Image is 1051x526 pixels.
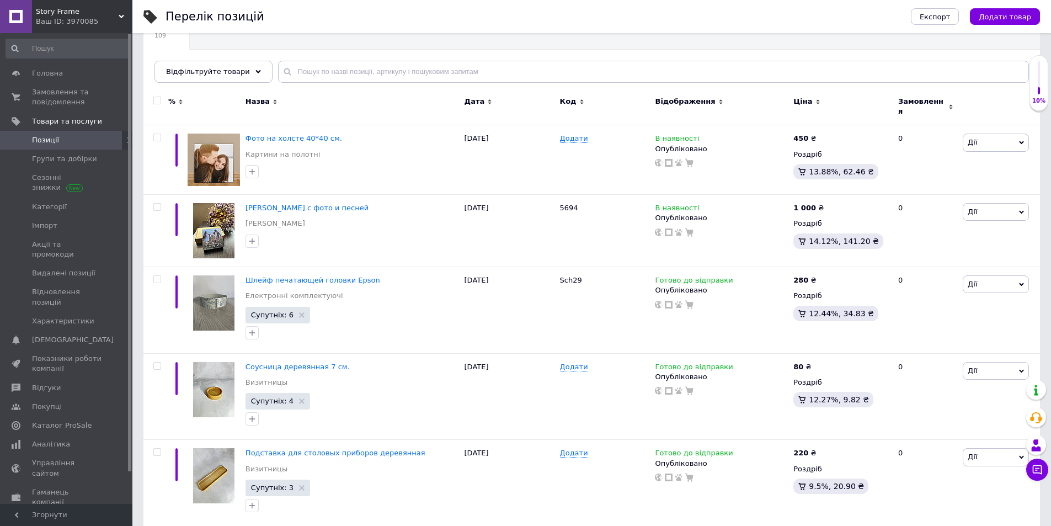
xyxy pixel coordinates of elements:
div: Опубліковано [655,213,788,223]
span: Дії [968,208,977,216]
input: Пошук по назві позиції, артикулу і пошуковим запитам [278,61,1029,83]
span: Позиції [32,135,59,145]
div: [DATE] [462,353,557,440]
span: Код [560,97,577,107]
span: Автозаповнення характе... [154,61,272,71]
span: В наявності [655,204,699,215]
div: [DATE] [462,195,557,267]
span: Sch29 [560,276,582,284]
div: 0 [892,353,960,440]
div: 0 [892,195,960,267]
span: Категорії [32,202,67,212]
b: 280 [793,276,808,284]
span: Готово до відправки [655,363,733,374]
b: 220 [793,449,808,457]
span: Імпорт [32,221,57,231]
a: Визитницы [246,378,287,387]
button: Чат з покупцем [1026,459,1048,481]
span: Акції та промокоди [32,240,102,259]
div: 0 [892,267,960,354]
span: 12.27%, 9.82 ₴ [809,395,869,404]
span: 13.88%, 62.46 ₴ [809,167,874,176]
span: Відфільтруйте товари [166,67,250,76]
div: Опубліковано [655,459,788,469]
span: Супутніх: 4 [251,397,294,405]
b: 450 [793,134,808,142]
span: Дії [968,366,977,375]
span: Дії [968,280,977,288]
a: [PERSON_NAME] [246,219,305,229]
span: Додати [560,134,588,143]
button: Додати товар [970,8,1040,25]
img: Фото на холсте 40*40 см. [188,134,240,186]
span: Відновлення позицій [32,287,102,307]
div: ₴ [793,275,816,285]
span: Story Frame [36,7,119,17]
span: Відгуки [32,383,61,393]
span: Відображення [655,97,715,107]
a: Картини на полотні [246,150,321,160]
span: Додати [560,363,588,371]
span: Сезонні знижки [32,173,102,193]
a: Шлейф печатающей головки Epson [246,276,380,284]
div: [DATE] [462,125,557,195]
span: Видалені позиції [32,268,95,278]
div: Роздріб [793,291,889,301]
div: Ваш ID: 3970085 [36,17,132,26]
span: Ціна [793,97,812,107]
span: Характеристики [32,316,94,326]
div: 0 [892,125,960,195]
span: 5694 [560,204,578,212]
span: Показники роботи компанії [32,354,102,374]
img: Шлейф печатающей головки Epson [193,275,234,331]
span: Експорт [920,13,951,21]
span: Готово до відправки [655,276,733,288]
div: Автозаповнення характеристик [143,50,294,92]
div: Роздріб [793,378,889,387]
div: Роздріб [793,150,889,160]
span: Гаманець компанії [32,487,102,507]
span: Замовлення [898,97,946,116]
div: Роздріб [793,464,889,474]
span: Дії [968,138,977,146]
span: Товари та послуги [32,116,102,126]
div: Опубліковано [655,372,788,382]
div: [DATE] [462,267,557,354]
input: Пошук [6,39,130,59]
span: Каталог ProSale [32,421,92,431]
div: ₴ [793,362,811,372]
a: Електронні комплектуючі [246,291,343,301]
img: Магнит с фото и песней [193,203,234,258]
span: В наявності [655,134,699,146]
div: 10% [1030,97,1048,105]
div: Роздріб [793,219,889,229]
span: Додати [560,449,588,458]
span: Супутніх: 6 [251,311,294,318]
span: Дії [968,453,977,461]
span: 9.5%, 20.90 ₴ [809,482,864,491]
img: Подставка для столовых приборов деревянная [193,448,234,503]
button: Експорт [911,8,959,25]
span: Назва [246,97,270,107]
span: Замовлення та повідомлення [32,87,102,107]
div: Опубліковано [655,144,788,154]
span: % [168,97,175,107]
a: Подставка для столовых приборов деревянная [246,449,425,457]
b: 80 [793,363,803,371]
div: Опубліковано [655,285,788,295]
img: Соусница деревянная 7 см. [193,362,234,417]
a: Соусница деревянная 7 см. [246,363,350,371]
div: ₴ [793,448,816,458]
a: [PERSON_NAME] с фото и песней [246,204,369,212]
span: Групи та добірки [32,154,97,164]
a: Фото на холсте 40*40 см. [246,134,342,142]
div: ₴ [793,203,824,213]
span: [DEMOGRAPHIC_DATA] [32,335,114,345]
span: 109 [154,31,167,40]
div: ₴ [793,134,816,144]
span: Головна [32,68,63,78]
b: 1 000 [793,204,816,212]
